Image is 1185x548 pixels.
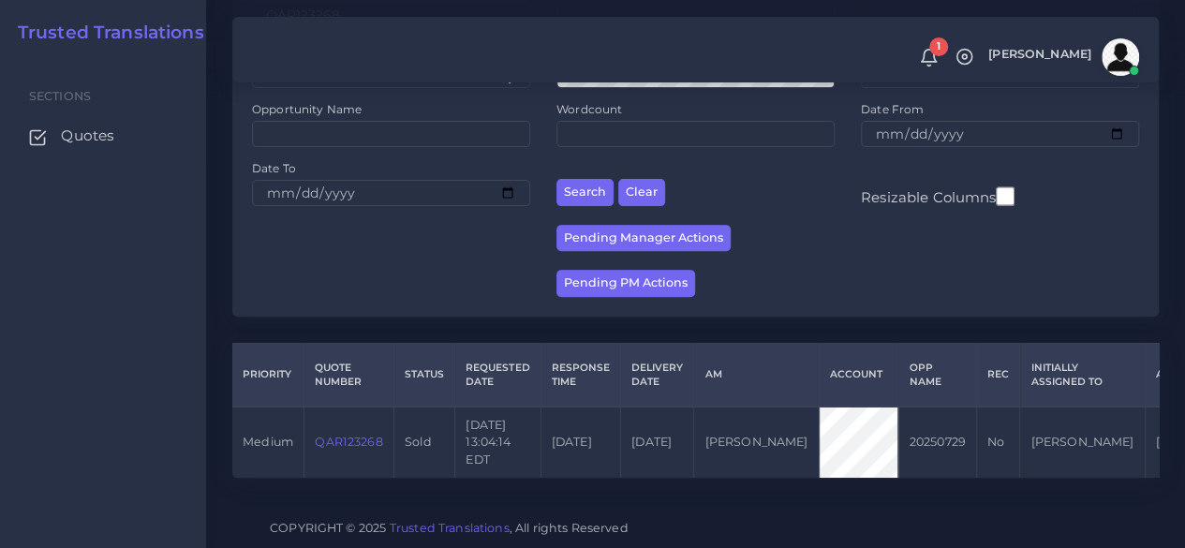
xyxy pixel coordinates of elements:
[510,518,629,538] span: , All rights Reserved
[1020,343,1145,407] th: Initially Assigned to
[5,22,204,44] a: Trusted Translations
[243,435,293,449] span: medium
[694,407,819,478] td: [PERSON_NAME]
[694,343,819,407] th: AM
[996,185,1015,208] input: Resizable Columns
[556,179,614,206] button: Search
[556,270,695,297] button: Pending PM Actions
[1102,38,1139,76] img: avatar
[304,343,394,407] th: Quote Number
[315,435,382,449] a: QAR123268
[14,116,192,156] a: Quotes
[898,343,977,407] th: Opp Name
[1020,407,1145,478] td: [PERSON_NAME]
[620,407,693,478] td: [DATE]
[390,521,510,535] a: Trusted Translations
[232,343,304,407] th: Priority
[861,101,924,117] label: Date From
[976,343,1019,407] th: REC
[819,343,898,407] th: Account
[979,38,1146,76] a: [PERSON_NAME]avatar
[61,126,114,146] span: Quotes
[988,49,1091,61] span: [PERSON_NAME]
[455,343,541,407] th: Requested Date
[556,101,622,117] label: Wordcount
[861,185,1015,208] label: Resizable Columns
[252,160,296,176] label: Date To
[618,179,665,206] button: Clear
[29,89,91,103] span: Sections
[541,407,620,478] td: [DATE]
[541,343,620,407] th: Response Time
[556,225,731,252] button: Pending Manager Actions
[455,407,541,478] td: [DATE] 13:04:14 EDT
[393,343,454,407] th: Status
[620,343,693,407] th: Delivery Date
[393,407,454,478] td: Sold
[929,37,948,56] span: 1
[252,101,362,117] label: Opportunity Name
[898,407,977,478] td: 20250729
[912,48,945,67] a: 1
[270,518,629,538] span: COPYRIGHT © 2025
[976,407,1019,478] td: No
